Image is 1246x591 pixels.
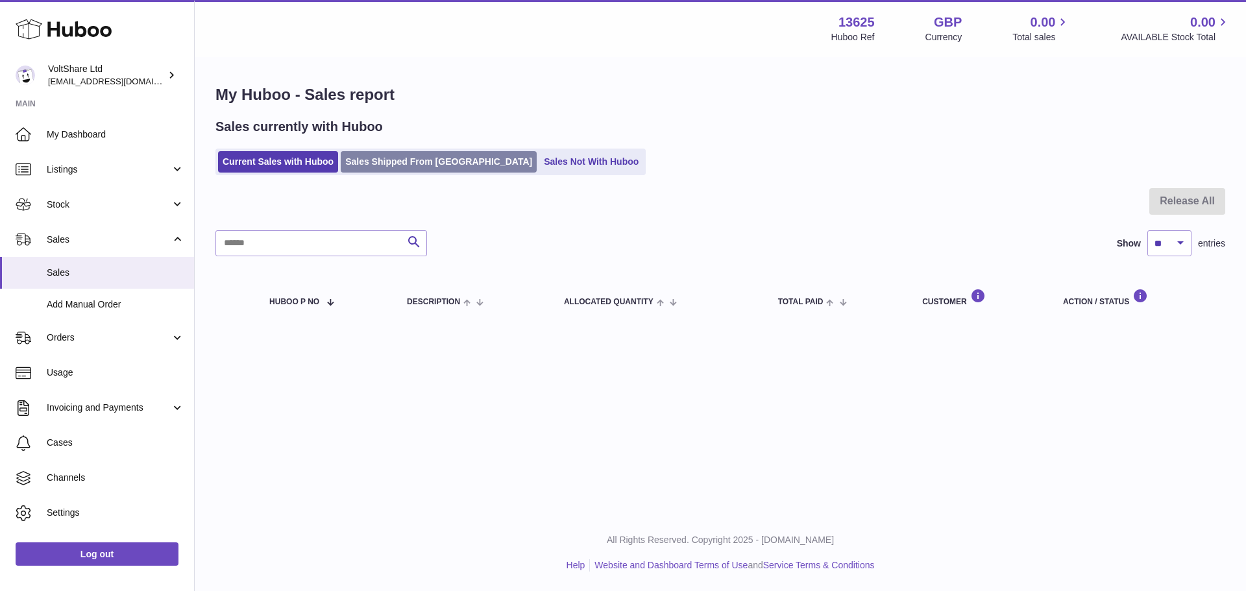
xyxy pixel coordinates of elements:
[215,118,383,136] h2: Sales currently with Huboo
[47,234,171,246] span: Sales
[594,560,748,570] a: Website and Dashboard Terms of Use
[47,298,184,311] span: Add Manual Order
[407,298,460,306] span: Description
[838,14,875,31] strong: 13625
[218,151,338,173] a: Current Sales with Huboo
[47,472,184,484] span: Channels
[934,14,962,31] strong: GBP
[1121,14,1230,43] a: 0.00 AVAILABLE Stock Total
[341,151,537,173] a: Sales Shipped From [GEOGRAPHIC_DATA]
[1063,289,1212,306] div: Action / Status
[16,66,35,85] img: internalAdmin-13625@internal.huboo.com
[48,63,165,88] div: VoltShare Ltd
[590,559,874,572] li: and
[1121,31,1230,43] span: AVAILABLE Stock Total
[539,151,643,173] a: Sales Not With Huboo
[778,298,824,306] span: Total paid
[564,298,654,306] span: ALLOCATED Quantity
[16,542,178,566] a: Log out
[1198,237,1225,250] span: entries
[47,402,171,414] span: Invoicing and Payments
[47,163,171,176] span: Listings
[205,534,1236,546] p: All Rights Reserved. Copyright 2025 - [DOMAIN_NAME]
[1117,237,1141,250] label: Show
[47,437,184,449] span: Cases
[269,298,319,306] span: Huboo P no
[47,332,171,344] span: Orders
[215,84,1225,105] h1: My Huboo - Sales report
[47,367,184,379] span: Usage
[925,31,962,43] div: Currency
[831,31,875,43] div: Huboo Ref
[1012,14,1070,43] a: 0.00 Total sales
[47,199,171,211] span: Stock
[922,289,1037,306] div: Customer
[47,267,184,279] span: Sales
[47,128,184,141] span: My Dashboard
[1012,31,1070,43] span: Total sales
[47,507,184,519] span: Settings
[1190,14,1215,31] span: 0.00
[1031,14,1056,31] span: 0.00
[48,76,191,86] span: [EMAIL_ADDRESS][DOMAIN_NAME]
[567,560,585,570] a: Help
[763,560,875,570] a: Service Terms & Conditions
